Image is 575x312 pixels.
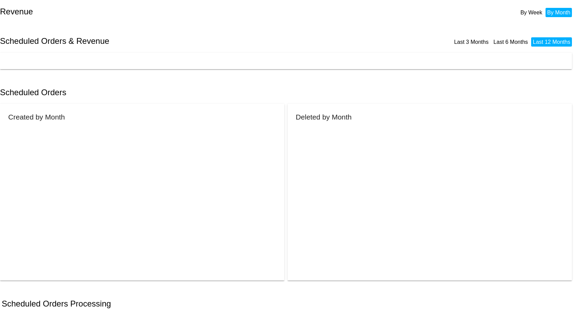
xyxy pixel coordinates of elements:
[296,113,352,121] h2: Deleted by Month
[533,39,570,45] a: Last 12 Months
[454,39,489,45] a: Last 3 Months
[546,8,572,17] li: By Month
[493,39,528,45] a: Last 6 Months
[519,8,544,17] li: By Week
[8,113,65,121] h2: Created by Month
[2,299,111,309] h2: Scheduled Orders Processing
